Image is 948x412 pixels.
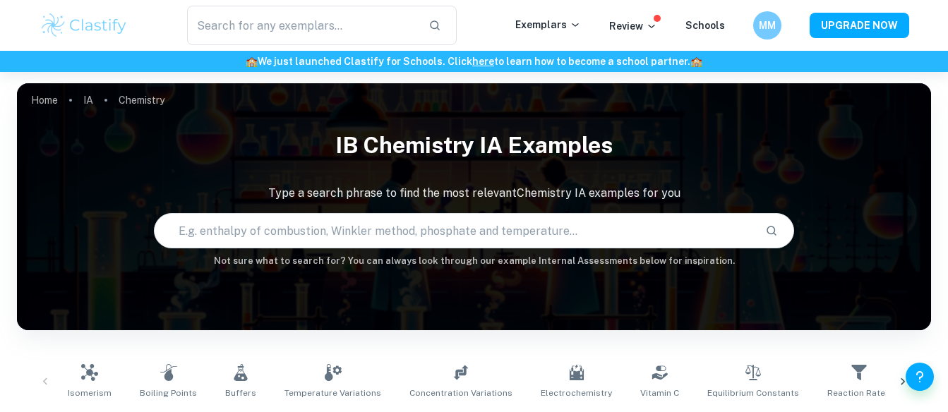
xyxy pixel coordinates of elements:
a: Home [31,90,58,110]
a: here [472,56,494,67]
button: UPGRADE NOW [810,13,909,38]
p: Type a search phrase to find the most relevant Chemistry IA examples for you [17,185,931,202]
h6: MM [759,18,775,33]
span: Boiling Points [140,387,197,399]
span: Temperature Variations [284,387,381,399]
button: Help and Feedback [906,363,934,391]
a: Schools [685,20,725,31]
span: Electrochemistry [541,387,612,399]
button: MM [753,11,781,40]
p: Chemistry [119,92,164,108]
span: Isomerism [68,387,112,399]
button: Search [760,219,784,243]
a: IA [83,90,93,110]
span: 🏫 [690,56,702,67]
span: Vitamin C [640,387,679,399]
h6: We just launched Clastify for Schools. Click to learn how to become a school partner. [3,54,945,69]
p: Review [609,18,657,34]
input: Search for any exemplars... [187,6,418,45]
span: Equilibrium Constants [707,387,799,399]
h6: Not sure what to search for? You can always look through our example Internal Assessments below f... [17,254,931,268]
p: Exemplars [515,17,581,32]
span: Concentration Variations [409,387,512,399]
span: Reaction Rates [827,387,890,399]
img: Clastify logo [40,11,129,40]
h1: IB Chemistry IA examples [17,123,931,168]
input: E.g. enthalpy of combustion, Winkler method, phosphate and temperature... [155,211,754,250]
span: 🏫 [246,56,258,67]
span: Buffers [225,387,256,399]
